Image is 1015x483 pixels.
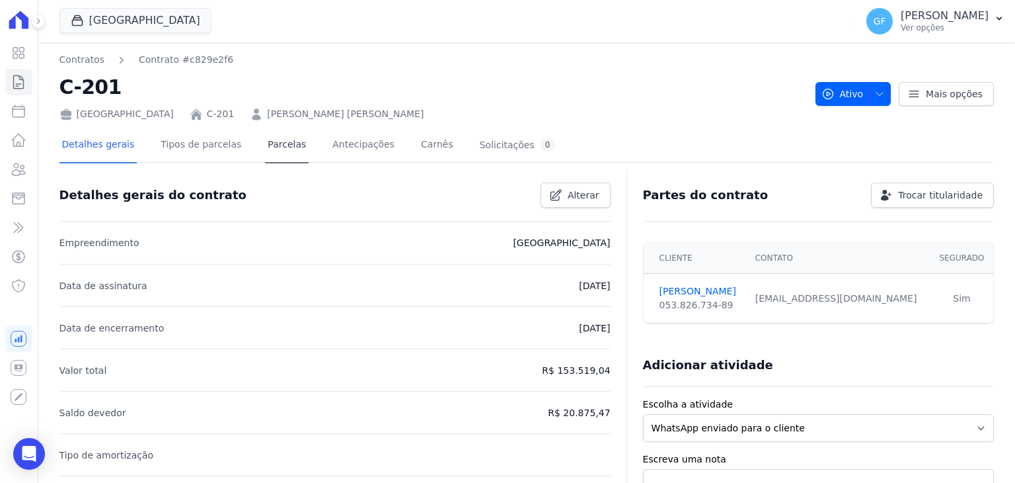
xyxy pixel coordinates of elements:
th: Segurado [930,243,993,274]
div: 0 [540,139,556,152]
a: Alterar [541,183,611,208]
p: Tipo de amortização [59,447,154,463]
div: Solicitações [480,139,556,152]
h3: Adicionar atividade [643,357,773,373]
p: Data de assinatura [59,278,147,294]
a: Tipos de parcelas [158,128,244,163]
div: [EMAIL_ADDRESS][DOMAIN_NAME] [755,292,922,306]
h2: C-201 [59,72,805,102]
button: [GEOGRAPHIC_DATA] [59,8,211,33]
td: Sim [930,274,993,324]
a: Antecipações [330,128,397,163]
p: Saldo devedor [59,405,126,421]
a: Mais opções [899,82,994,106]
label: Escolha a atividade [643,398,994,412]
p: [DATE] [579,278,610,294]
span: GF [874,17,886,26]
span: Mais opções [926,87,983,101]
p: [DATE] [579,320,610,336]
h3: Detalhes gerais do contrato [59,187,246,203]
span: Trocar titularidade [898,189,983,202]
a: Contratos [59,53,104,67]
a: [PERSON_NAME] [PERSON_NAME] [267,107,424,121]
div: 053.826.734-89 [659,298,739,312]
span: Ativo [821,82,864,106]
p: Empreendimento [59,235,139,251]
nav: Breadcrumb [59,53,805,67]
a: Contrato #c829e2f6 [139,53,233,67]
nav: Breadcrumb [59,53,233,67]
a: Detalhes gerais [59,128,137,163]
p: Data de encerramento [59,320,165,336]
a: C-201 [207,107,235,121]
p: R$ 20.875,47 [548,405,610,421]
th: Contato [747,243,930,274]
div: Open Intercom Messenger [13,438,45,470]
h3: Partes do contrato [643,187,769,203]
p: Ver opções [901,22,989,33]
p: Valor total [59,363,107,378]
p: [PERSON_NAME] [901,9,989,22]
span: Alterar [568,189,599,202]
p: [GEOGRAPHIC_DATA] [513,235,610,251]
label: Escreva uma nota [643,453,994,466]
a: Carnês [418,128,456,163]
button: Ativo [815,82,891,106]
button: GF [PERSON_NAME] Ver opções [856,3,1015,40]
p: R$ 153.519,04 [542,363,610,378]
th: Cliente [644,243,747,274]
a: [PERSON_NAME] [659,285,739,298]
a: Trocar titularidade [871,183,994,208]
div: [GEOGRAPHIC_DATA] [59,107,174,121]
a: Parcelas [265,128,309,163]
a: Solicitações0 [477,128,558,163]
